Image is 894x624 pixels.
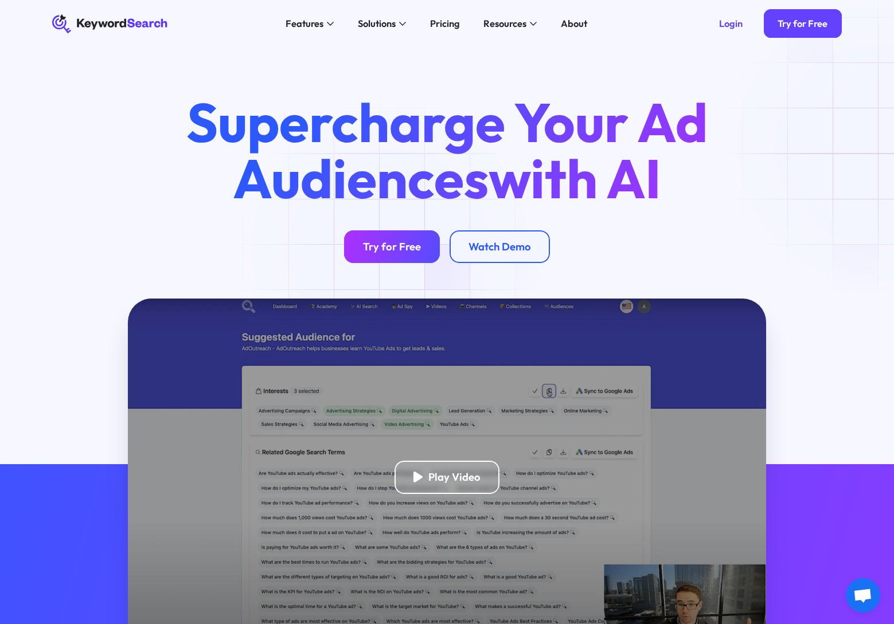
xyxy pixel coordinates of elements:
[553,14,594,33] a: About
[846,578,880,613] div: Open chat
[483,17,526,31] div: Resources
[764,9,842,37] a: Try for Free
[363,240,421,253] div: Try for Free
[423,14,467,33] a: Pricing
[430,17,460,31] div: Pricing
[719,18,743,30] div: Login
[344,230,440,264] a: Try for Free
[358,17,396,31] div: Solutions
[428,470,481,484] div: Play Video
[286,17,323,31] div: Features
[469,240,531,253] div: Watch Demo
[163,95,731,206] h1: Supercharge Your Ad Audiences
[489,144,661,213] span: with AI
[561,17,587,31] div: About
[705,9,756,37] a: Login
[778,18,827,30] div: Try for Free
